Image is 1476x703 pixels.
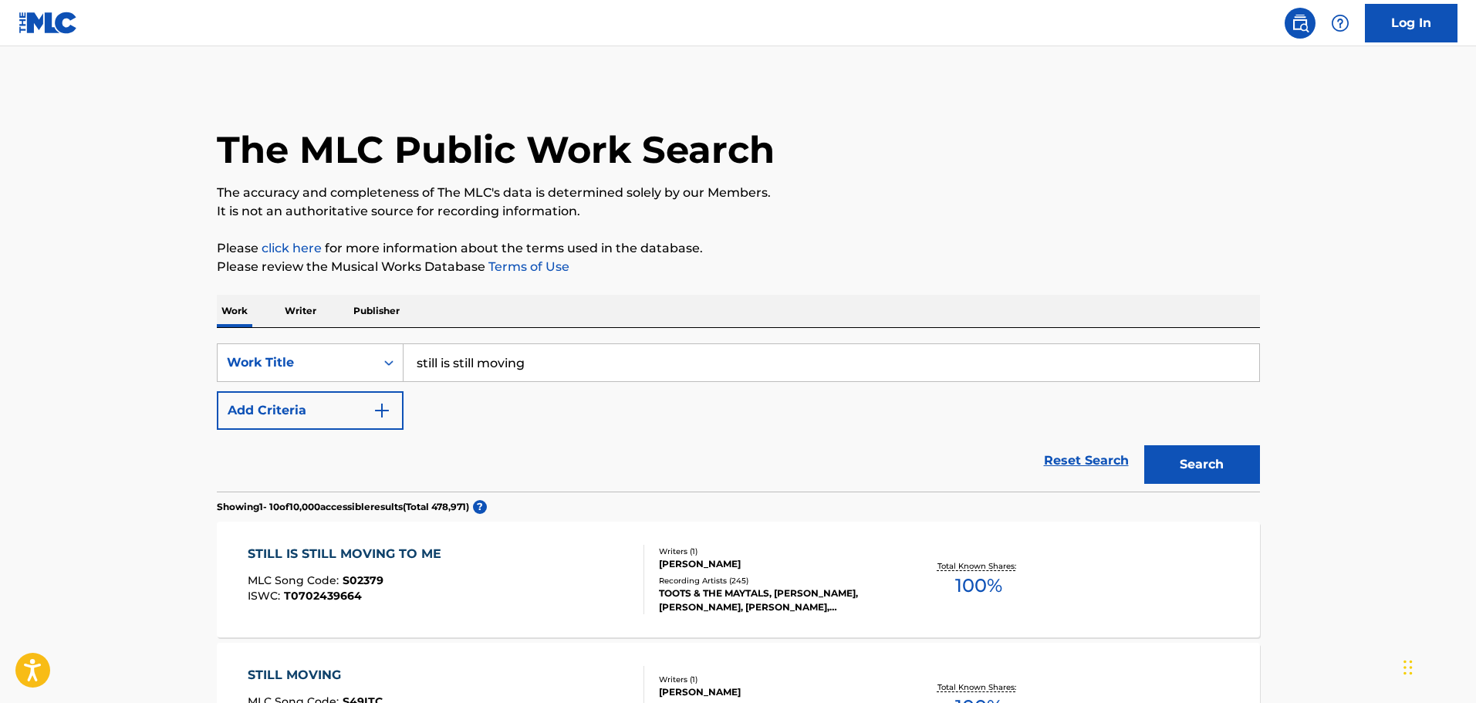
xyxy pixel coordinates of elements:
[473,500,487,514] span: ?
[659,557,892,571] div: [PERSON_NAME]
[1144,445,1260,484] button: Search
[217,127,775,173] h1: The MLC Public Work Search
[1325,8,1356,39] div: Help
[284,589,362,603] span: T0702439664
[217,258,1260,276] p: Please review the Musical Works Database
[248,545,449,563] div: STILL IS STILL MOVING TO ME
[248,666,383,684] div: STILL MOVING
[659,586,892,614] div: TOOTS & THE MAYTALS, [PERSON_NAME], [PERSON_NAME], [PERSON_NAME], [PERSON_NAME]
[280,295,321,327] p: Writer
[343,573,383,587] span: S02379
[1365,4,1457,42] a: Log In
[1399,629,1476,703] iframe: Chat Widget
[659,674,892,685] div: Writers ( 1 )
[217,391,404,430] button: Add Criteria
[217,343,1260,492] form: Search Form
[1403,644,1413,691] div: Drag
[1036,444,1137,478] a: Reset Search
[217,239,1260,258] p: Please for more information about the terms used in the database.
[217,295,252,327] p: Work
[349,295,404,327] p: Publisher
[1331,14,1349,32] img: help
[217,500,469,514] p: Showing 1 - 10 of 10,000 accessible results (Total 478,971 )
[659,575,892,586] div: Recording Artists ( 245 )
[1285,8,1316,39] a: Public Search
[937,560,1020,572] p: Total Known Shares:
[1291,14,1309,32] img: search
[485,259,569,274] a: Terms of Use
[248,573,343,587] span: MLC Song Code :
[217,184,1260,202] p: The accuracy and completeness of The MLC's data is determined solely by our Members.
[262,241,322,255] a: click here
[227,353,366,372] div: Work Title
[659,685,892,699] div: [PERSON_NAME]
[19,12,78,34] img: MLC Logo
[955,572,1002,600] span: 100 %
[373,401,391,420] img: 9d2ae6d4665cec9f34b9.svg
[248,589,284,603] span: ISWC :
[937,681,1020,693] p: Total Known Shares:
[659,546,892,557] div: Writers ( 1 )
[217,522,1260,637] a: STILL IS STILL MOVING TO MEMLC Song Code:S02379ISWC:T0702439664Writers (1)[PERSON_NAME]Recording ...
[217,202,1260,221] p: It is not an authoritative source for recording information.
